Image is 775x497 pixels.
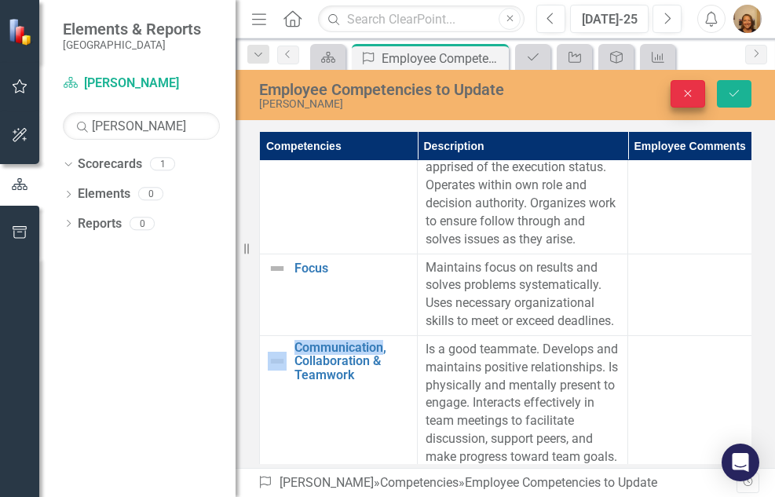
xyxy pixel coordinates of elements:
[150,158,175,171] div: 1
[78,215,122,233] a: Reports
[465,475,657,490] div: Employee Competencies to Update
[8,18,35,46] img: ClearPoint Strategy
[63,20,201,38] span: Elements & Reports
[294,261,409,276] a: Focus
[259,81,519,98] div: Employee Competencies to Update
[268,352,287,371] img: Not Defined
[280,475,374,490] a: [PERSON_NAME]
[259,98,519,110] div: [PERSON_NAME]
[318,5,525,33] input: Search ClearPoint...
[63,112,220,140] input: Search Below...
[733,5,762,33] img: Corrine Jaeger
[138,188,163,201] div: 0
[570,5,649,33] button: [DATE]-25
[268,259,287,278] img: Not Defined
[78,185,130,203] a: Elements
[576,10,643,29] div: [DATE]-25
[382,49,505,68] div: Employee Competencies to Update
[63,75,220,93] a: [PERSON_NAME]
[63,38,201,51] small: [GEOGRAPHIC_DATA]
[426,259,620,331] p: Maintains focus on results and solves problems systematically. Uses necessary organizational skil...
[78,155,142,174] a: Scorecards
[294,341,409,382] a: Communication, Collaboration & Teamwork
[258,474,737,492] div: » »
[380,475,459,490] a: Competencies
[426,87,620,249] p: Immediately executes decisions. Positively and accurately relays decisions to peers and/or subord...
[722,444,759,481] div: Open Intercom Messenger
[130,217,155,230] div: 0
